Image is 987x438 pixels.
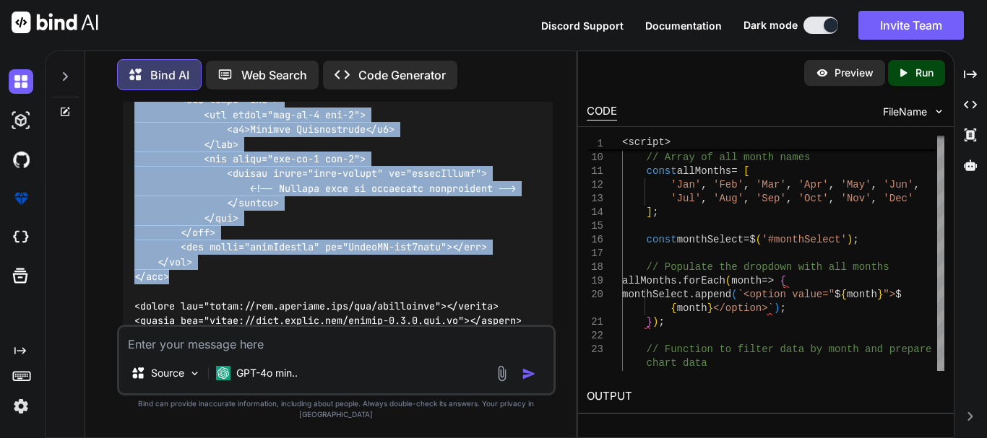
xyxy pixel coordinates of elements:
span: 1 [587,137,603,151]
img: settings [9,394,33,419]
span: ; [658,316,664,328]
p: Code Generator [358,66,446,84]
span: ; [652,206,658,218]
span: . [677,275,683,286]
img: premium [9,186,33,211]
span: , [913,179,919,190]
span: , [701,193,707,204]
div: 20 [587,288,603,302]
span: chart data [647,357,707,369]
img: preview [816,66,829,79]
span: { [671,302,676,314]
span: 'Sep' [756,193,786,204]
span: FileName [883,105,927,119]
div: 15 [587,219,603,233]
span: month [847,289,877,300]
span: `<option value=" [738,289,835,300]
span: , [829,179,835,190]
p: Source [151,366,184,380]
span: ( [756,234,762,245]
span: 'Nov' [841,193,871,204]
img: githubDark [9,147,33,172]
button: Discord Support [541,18,624,33]
button: Documentation [645,18,722,33]
span: => [762,275,774,286]
span: const [647,165,677,177]
span: const [647,234,677,245]
span: < [622,136,628,148]
span: 'Mar' [756,179,786,190]
span: Documentation [645,19,722,32]
span: } [647,316,652,328]
span: , [871,179,877,190]
span: . [689,289,694,300]
div: 10 [587,151,603,165]
span: 'Jan' [671,179,701,190]
span: , [744,193,749,204]
img: Bind AI [12,12,98,33]
img: cloudideIcon [9,225,33,250]
span: $ [835,289,840,300]
span: = [731,165,737,177]
div: 23 [587,343,603,356]
span: 'Aug' [713,193,744,204]
span: = [744,234,749,245]
span: ) [652,316,658,328]
span: // Function to filter data by month and prepare [647,343,932,355]
span: ) [774,302,780,314]
span: monthSelect [622,289,689,300]
div: 14 [587,206,603,219]
span: 'May' [841,179,871,190]
span: 'Jun' [883,179,913,190]
span: $ [895,289,901,300]
span: { [841,289,847,300]
span: [ [744,165,749,177]
div: 19 [587,274,603,288]
span: 'Jul' [671,193,701,204]
span: { [780,275,786,286]
span: 'Apr' [798,179,829,190]
span: ] [647,206,652,218]
div: 17 [587,247,603,260]
p: Run [915,66,934,80]
span: ; [853,234,858,245]
p: Bind AI [150,66,189,84]
div: 24 [587,370,603,384]
div: 22 [587,329,603,343]
span: ( [725,275,731,286]
span: > [665,136,671,148]
p: Preview [835,66,874,80]
h2: OUTPUT [578,380,954,413]
div: 18 [587,260,603,274]
div: CODE [587,103,617,121]
span: ) [847,234,853,245]
span: allMonths [622,275,677,286]
span: ; [780,302,785,314]
img: attachment [493,365,510,382]
span: $ [749,234,755,245]
span: 'Feb' [713,179,744,190]
p: Web Search [241,66,307,84]
span: script [628,136,664,148]
p: Bind can provide inaccurate information, including about people. Always double-check its answers.... [117,398,556,420]
span: , [786,193,792,204]
span: </option>` [713,302,774,314]
img: chevron down [933,105,945,118]
span: } [707,302,713,314]
div: 12 [587,178,603,192]
img: GPT-4o mini [216,366,230,380]
span: month [677,302,707,314]
span: '#monthSelect' [762,234,847,245]
div: 21 [587,315,603,329]
span: , [829,193,835,204]
span: 'Dec' [883,193,913,204]
div: 16 [587,233,603,247]
span: , [701,179,707,190]
img: darkAi-studio [9,108,33,133]
span: 'Oct' [798,193,829,204]
span: , [744,179,749,190]
span: forEach [683,275,725,286]
span: allMonths [677,165,732,177]
span: , [871,193,877,204]
span: Discord Support [541,19,624,32]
